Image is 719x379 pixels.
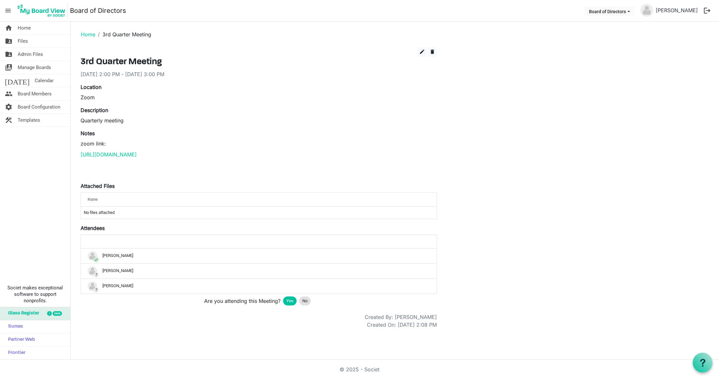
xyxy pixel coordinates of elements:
[81,117,437,124] p: Quarterly meeting
[88,281,430,291] div: [PERSON_NAME]
[81,224,105,232] label: Attendees
[5,114,13,127] span: construction
[81,83,101,91] label: Location
[88,266,97,276] img: no-profile-picture.svg
[81,263,437,278] td: ?Megan Nieves is template cell column header
[419,49,425,55] span: edit
[81,106,108,114] label: Description
[5,87,13,100] span: people
[18,114,40,127] span: Templates
[93,287,99,293] span: ?
[81,129,95,137] label: Notes
[299,296,311,305] div: No
[3,285,67,304] span: Societ makes exceptional software to support nonprofits.
[81,278,437,294] td: ?Paula White is template cell column header
[585,7,634,16] button: Board of Directors dropdownbutton
[5,320,23,333] span: Sumac
[5,22,13,34] span: home
[81,182,115,190] label: Attached Files
[286,298,293,304] span: Yes
[88,197,98,202] span: Name
[16,3,70,19] a: My Board View Logo
[365,313,437,321] div: Created By: [PERSON_NAME]
[653,4,700,17] a: [PERSON_NAME]
[5,101,13,113] span: settings
[93,272,99,278] span: ?
[18,101,60,113] span: Board Configuration
[18,22,31,34] span: Home
[35,74,54,87] span: Calendar
[81,207,437,219] td: No files attached
[340,366,379,373] a: © 2025 - Societ
[429,49,435,55] span: delete
[81,249,437,263] td: checkChristopher White is template cell column header
[418,47,427,57] button: edit
[81,31,95,38] a: Home
[93,257,99,262] span: check
[81,140,437,147] p: zoom link:
[18,87,52,100] span: Board Members
[18,61,51,74] span: Manage Boards
[18,48,43,61] span: Admin Files
[5,48,13,61] span: folder_shared
[428,47,437,57] button: delete
[302,298,308,304] span: No
[88,251,430,261] div: [PERSON_NAME]
[81,57,437,68] h3: 3rd Quarter Meeting
[5,74,30,87] span: [DATE]
[81,70,437,78] div: [DATE] 2:00 PM - [DATE] 3:00 PM
[283,296,297,305] div: Yes
[88,251,97,261] img: no-profile-picture.svg
[2,4,14,17] span: menu
[367,321,437,329] div: Created On: [DATE] 2:08 PM
[5,61,13,74] span: switch_account
[88,266,430,276] div: [PERSON_NAME]
[88,281,97,291] img: no-profile-picture.svg
[95,31,151,38] li: 3rd Quarter Meeting
[640,4,653,17] img: no-profile-picture.svg
[53,311,62,316] div: new
[700,4,714,17] button: logout
[5,307,39,320] span: Glass Register
[81,151,137,158] a: [URL][DOMAIN_NAME]
[16,3,67,19] img: My Board View Logo
[81,93,437,101] div: Zoom
[5,347,25,359] span: Frontier
[5,333,35,346] span: Partner Web
[18,35,28,48] span: Files
[5,35,13,48] span: folder_shared
[70,4,126,17] a: Board of Directors
[204,297,281,305] span: Are you attending this Meeting?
